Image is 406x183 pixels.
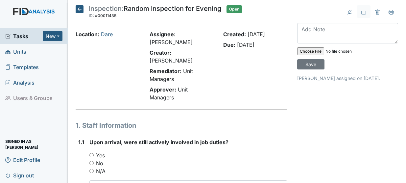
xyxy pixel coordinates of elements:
[227,5,242,13] span: Open
[5,77,35,88] span: Analysis
[237,41,254,48] span: [DATE]
[150,31,176,38] strong: Assignee:
[5,46,26,57] span: Units
[89,153,94,157] input: Yes
[89,5,124,13] span: Inspection:
[96,159,103,167] label: No
[150,49,171,56] strong: Creator:
[95,13,116,18] span: #00011435
[150,39,193,45] span: [PERSON_NAME]
[297,75,398,82] p: [PERSON_NAME] assigned on [DATE].
[223,41,235,48] strong: Due:
[89,139,228,145] span: Upon arrival, were still actively involved in job duties?
[76,120,287,130] h1: 1. Staff Information
[150,86,176,93] strong: Approver:
[248,31,265,38] span: [DATE]
[5,155,40,165] span: Edit Profile
[5,139,62,149] span: Signed in as [PERSON_NAME]
[297,59,324,69] input: Save
[89,169,94,173] input: N/A
[5,62,39,72] span: Templates
[43,31,62,41] button: New
[101,31,113,38] a: Dare
[89,13,94,18] span: ID:
[96,151,105,159] label: Yes
[223,31,246,38] strong: Created:
[5,32,43,40] a: Tasks
[76,31,99,38] strong: Location:
[78,138,84,146] label: 1.1
[89,5,221,20] div: Random Inspection for Evening
[150,57,193,64] span: [PERSON_NAME]
[5,170,34,180] span: Sign out
[96,167,106,175] label: N/A
[89,161,94,165] input: No
[150,68,181,74] strong: Remediator:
